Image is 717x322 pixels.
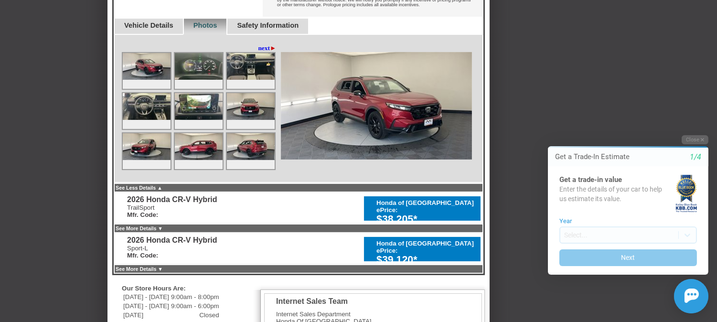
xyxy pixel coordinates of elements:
div: $39,120* [376,254,476,266]
a: See More Details ▼ [116,266,163,272]
span: ► [270,44,276,52]
a: Vehicle Details [124,21,173,29]
div: 2026 Honda CR-V Hybrid [127,236,217,245]
img: Image.aspx [123,93,171,120]
div: Sport-L [127,245,217,259]
div: Honda of [GEOGRAPHIC_DATA] ePrice: [376,199,476,214]
td: [DATE] - [DATE] [123,293,170,301]
a: See More Details ▼ [116,225,163,231]
img: Image.aspx [123,133,171,160]
div: Honda of [GEOGRAPHIC_DATA] ePrice: [376,240,476,254]
img: Image.aspx [175,93,223,120]
img: Image.aspx [227,53,275,80]
div: Internet Sales Team [276,297,372,306]
td: [DATE] [123,311,170,319]
img: Image.aspx [227,93,275,120]
b: Mfr. Code: [127,211,158,218]
td: 9:00am - 6:00pm [171,302,220,310]
b: Mfr. Code: [127,252,158,259]
div: TrailSport [127,204,217,218]
div: 2026 Honda CR-V Hybrid [127,195,217,204]
img: Image.aspx [175,133,223,160]
a: Photos [193,21,217,29]
a: next► [258,44,277,52]
div: $38,205* [376,214,476,225]
img: Image.aspx [227,133,275,160]
img: Image.aspx [175,53,223,80]
div: Our Store Hours Are: [122,285,248,292]
img: Image.aspx [281,52,472,160]
a: Safety Information [237,21,299,29]
td: Closed [171,311,220,319]
iframe: Chat Assistance [528,127,717,322]
img: Image.aspx [123,53,171,80]
td: [DATE] - [DATE] [123,302,170,310]
td: 9:00am - 8:00pm [171,293,220,301]
a: See Less Details ▲ [116,185,162,191]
